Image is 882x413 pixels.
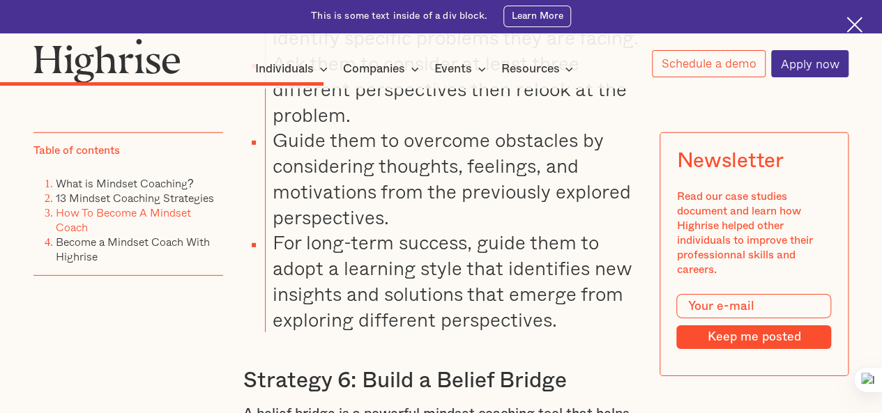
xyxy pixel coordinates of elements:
li: For long-term success, guide them to adopt a learning style that identifies new insights and solu... [265,230,639,332]
h3: Strategy 6: Build a Belief Bridge [243,367,639,394]
a: Become a Mindset Coach With Highrise [56,233,210,265]
div: Companies [343,61,423,77]
a: How To Become A Mindset Coach [56,204,191,235]
div: This is some text inside of a div block. [311,10,487,23]
div: Resources [501,61,577,77]
img: Cross icon [846,17,862,33]
input: Your e-mail [676,294,831,319]
li: Ask them to consider at least three different perspectives then relook at the problem. [265,51,639,127]
li: Guide them to overcome obstacles by considering thoughts, feelings, and motivations from the prev... [265,127,639,230]
div: Events [434,61,490,77]
div: Companies [343,61,405,77]
input: Keep me posted [676,325,831,348]
div: Newsletter [676,149,783,173]
div: Individuals [255,61,332,77]
form: Modal Form [676,294,831,349]
div: Read our case studies document and learn how Highrise helped other individuals to improve their p... [676,189,831,277]
div: Table of contents [33,143,120,158]
div: Events [434,61,472,77]
img: Highrise logo [33,38,181,83]
a: 13 Mindset Coaching Strategies [56,189,214,206]
a: Learn More [503,6,571,27]
a: What is Mindset Coaching? [56,175,194,192]
a: Schedule a demo [652,50,766,77]
div: Individuals [255,61,314,77]
div: Resources [501,61,559,77]
a: Apply now [771,50,849,77]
